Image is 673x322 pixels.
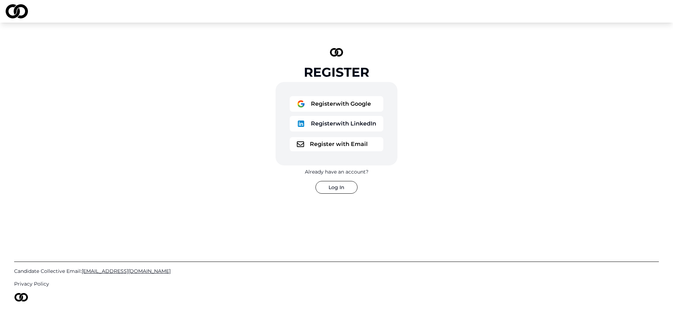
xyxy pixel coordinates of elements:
button: logoRegisterwith LinkedIn [290,116,383,131]
img: logo [6,4,28,18]
button: logoRegisterwith Google [290,96,383,112]
button: Log In [315,181,358,194]
div: Already have an account? [305,168,368,175]
img: logo [297,119,305,128]
img: logo [14,293,28,301]
button: logoRegister with Email [290,137,383,151]
img: logo [330,48,343,57]
a: Candidate Collective Email:[EMAIL_ADDRESS][DOMAIN_NAME] [14,268,659,275]
img: logo [297,141,304,147]
a: Privacy Policy [14,280,659,287]
span: [EMAIL_ADDRESS][DOMAIN_NAME] [82,268,171,274]
img: logo [297,100,305,108]
div: Register [304,65,369,79]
